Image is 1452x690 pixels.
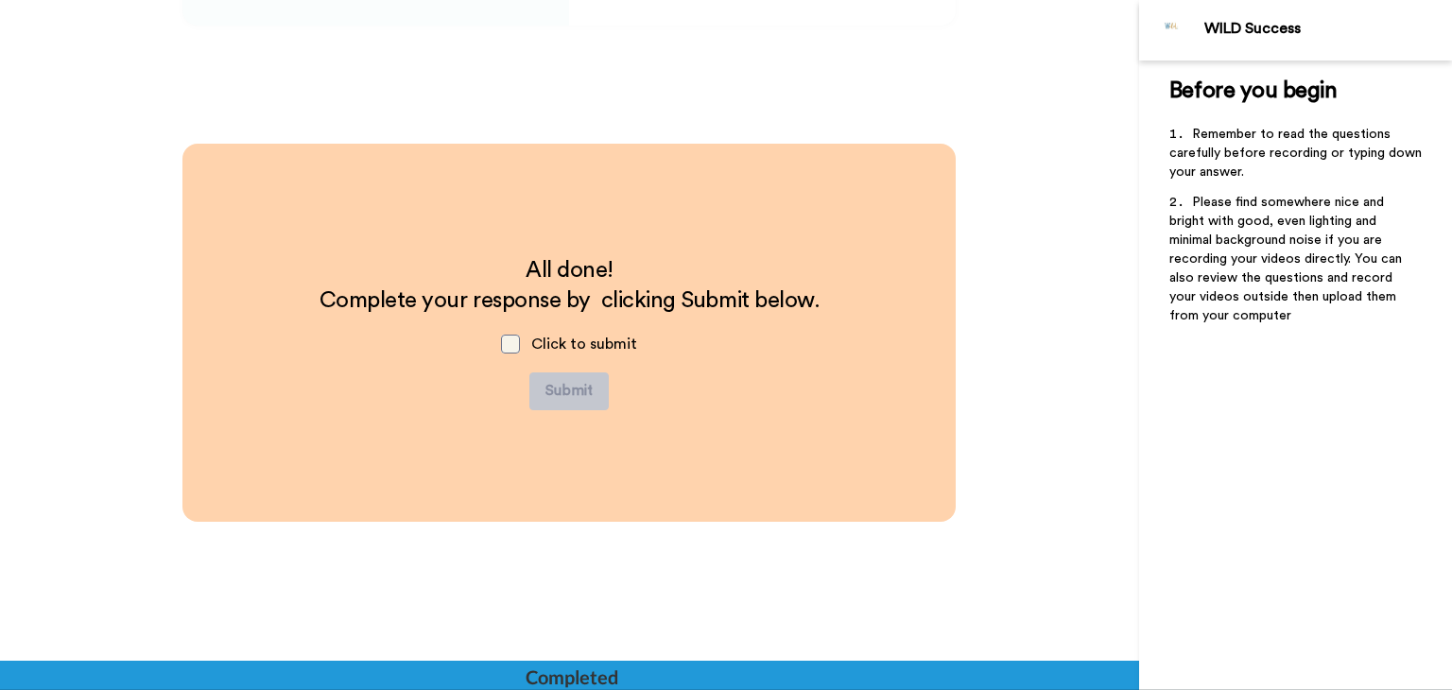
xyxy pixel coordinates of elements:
[526,259,614,282] span: All done!
[531,336,637,352] span: Click to submit
[1169,79,1337,102] span: Before you begin
[1204,20,1451,38] div: WILD Success
[526,664,616,690] div: Completed
[320,289,820,312] span: Complete your response by clicking Submit below.
[529,372,609,410] button: Submit
[1169,128,1426,179] span: Remember to read the questions carefully before recording or typing down your answer.
[1149,8,1195,53] img: Profile Image
[1169,196,1406,322] span: Please find somewhere nice and bright with good, even lighting and minimal background noise if yo...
